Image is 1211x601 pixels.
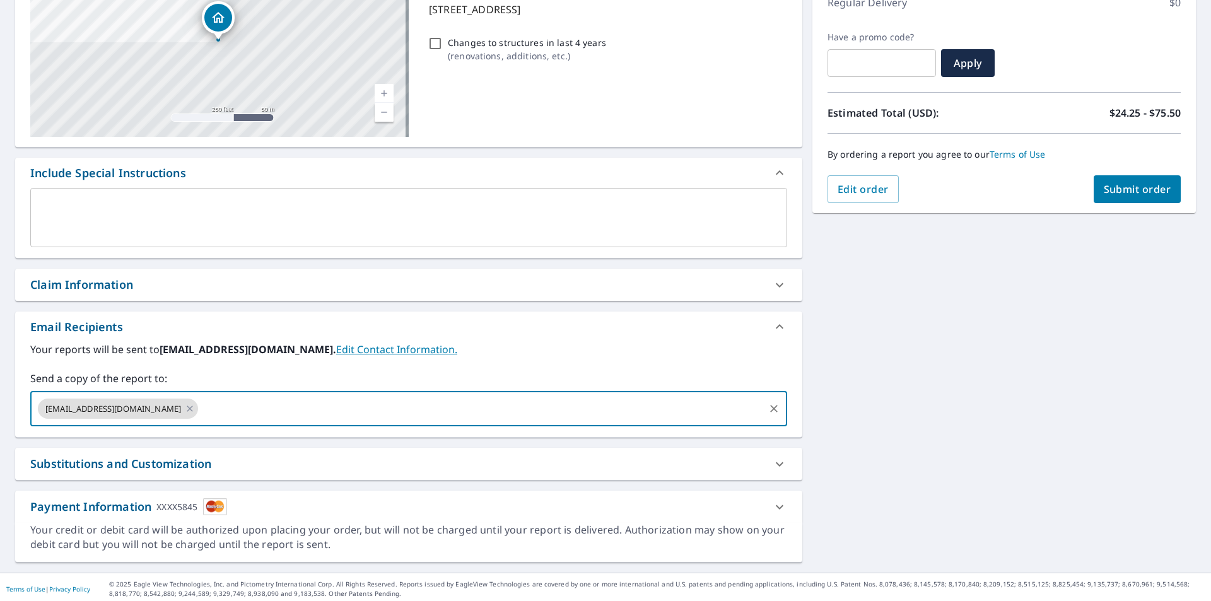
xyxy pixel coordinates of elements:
button: Clear [765,400,783,417]
div: Include Special Instructions [30,165,186,182]
label: Your reports will be sent to [30,342,787,357]
p: $24.25 - $75.50 [1109,105,1181,120]
a: Terms of Use [990,148,1046,160]
div: Payment Information [30,498,227,515]
button: Edit order [828,175,899,203]
div: Claim Information [30,276,133,293]
img: cardImage [203,498,227,515]
button: Submit order [1094,175,1181,203]
div: Dropped pin, building 1, Residential property, 15711 32 AVE SURREY BC V3Z9V1 [202,1,235,40]
a: Current Level 17, Zoom Out [375,103,394,122]
span: [EMAIL_ADDRESS][DOMAIN_NAME] [38,403,189,415]
div: Substitutions and Customization [30,455,211,472]
p: Changes to structures in last 4 years [448,36,606,49]
a: Privacy Policy [49,585,90,593]
div: Include Special Instructions [15,158,802,188]
b: [EMAIL_ADDRESS][DOMAIN_NAME]. [160,342,336,356]
div: Your credit or debit card will be authorized upon placing your order, but will not be charged unt... [30,523,787,552]
p: © 2025 Eagle View Technologies, Inc. and Pictometry International Corp. All Rights Reserved. Repo... [109,580,1205,598]
span: Submit order [1104,182,1171,196]
div: Payment InformationXXXX5845cardImage [15,491,802,523]
p: [STREET_ADDRESS] [429,2,782,17]
div: Substitutions and Customization [15,448,802,480]
div: XXXX5845 [156,498,197,515]
div: Email Recipients [30,318,123,336]
p: ( renovations, additions, etc. ) [448,49,606,62]
a: Terms of Use [6,585,45,593]
label: Have a promo code? [828,32,936,43]
div: Email Recipients [15,312,802,342]
span: Edit order [838,182,889,196]
button: Apply [941,49,995,77]
p: | [6,585,90,593]
a: EditContactInfo [336,342,457,356]
p: Estimated Total (USD): [828,105,1004,120]
a: Current Level 17, Zoom In [375,84,394,103]
span: Apply [951,56,985,70]
p: By ordering a report you agree to our [828,149,1181,160]
label: Send a copy of the report to: [30,371,787,386]
div: Claim Information [15,269,802,301]
div: [EMAIL_ADDRESS][DOMAIN_NAME] [38,399,198,419]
